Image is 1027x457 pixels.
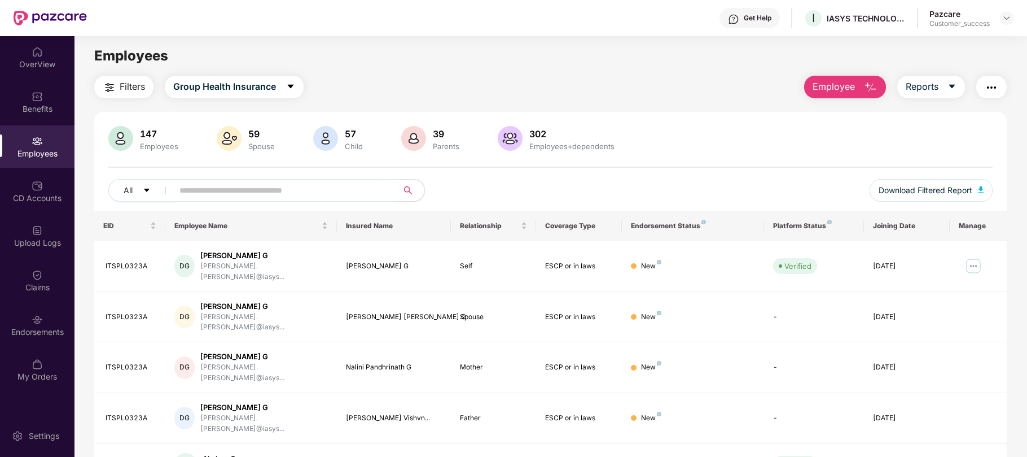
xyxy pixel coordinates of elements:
[32,136,43,147] img: svg+xml;base64,PHN2ZyBpZD0iRW1wbG95ZWVzIiB4bWxucz0iaHR0cDovL3d3dy53My5vcmcvMjAwMC9zdmciIHdpZHRoPS...
[94,211,165,241] th: EID
[106,261,156,272] div: ITSPL0323A
[641,413,661,424] div: New
[947,82,956,92] span: caret-down
[200,250,327,261] div: [PERSON_NAME] G
[32,359,43,370] img: svg+xml;base64,PHN2ZyBpZD0iTXlfT3JkZXJzIiBkYXRhLW5hbWU9Ik15IE9yZGVycyIgeG1sbnM9Imh0dHA6Ly93d3cudz...
[873,362,941,373] div: [DATE]
[804,76,886,98] button: Employee
[657,311,661,315] img: svg+xml;base64,PHN2ZyB4bWxucz0iaHR0cDovL3d3dy53My5vcmcvMjAwMC9zdmciIHdpZHRoPSI4IiBoZWlnaHQ9IjgiIH...
[813,80,855,94] span: Employee
[200,351,327,362] div: [PERSON_NAME] G
[657,412,661,416] img: svg+xml;base64,PHN2ZyB4bWxucz0iaHR0cDovL3d3dy53My5vcmcvMjAwMC9zdmciIHdpZHRoPSI4IiBoZWlnaHQ9IjgiIH...
[32,269,43,281] img: svg+xml;base64,PHN2ZyBpZD0iQ2xhaW0iIHhtbG5zPSJodHRwOi8vd3d3LnczLm9yZy8yMDAwL3N2ZyIgd2lkdGg9IjIwIi...
[431,142,462,151] div: Parents
[174,306,195,328] div: DG
[106,413,156,424] div: ITSPL0323A
[138,128,181,140] div: 147
[200,413,327,434] div: [PERSON_NAME].[PERSON_NAME]@iasys...
[173,80,276,94] span: Group Health Insurance
[929,19,990,28] div: Customer_success
[873,413,941,424] div: [DATE]
[873,312,941,323] div: [DATE]
[950,211,1007,241] th: Manage
[827,13,906,24] div: IASYS TECHNOLOGY SOLUTIONS PVT LTD
[337,211,451,241] th: Insured Name
[401,126,426,151] img: svg+xml;base64,PHN2ZyB4bWxucz0iaHR0cDovL3d3dy53My5vcmcvMjAwMC9zdmciIHhtbG5zOnhsaW5rPSJodHRwOi8vd3...
[641,261,661,272] div: New
[545,413,613,424] div: ESCP or in laws
[32,180,43,191] img: svg+xml;base64,PHN2ZyBpZD0iQ0RfQWNjb3VudHMiIGRhdGEtbmFtZT0iQ0QgQWNjb3VudHMiIHhtbG5zPSJodHRwOi8vd3...
[217,126,242,151] img: svg+xml;base64,PHN2ZyB4bWxucz0iaHR0cDovL3d3dy53My5vcmcvMjAwMC9zdmciIHhtbG5zOnhsaW5rPSJodHRwOi8vd3...
[964,257,982,275] img: manageButton
[870,179,993,202] button: Download Filtered Report
[929,8,990,19] div: Pazcare
[124,184,133,197] span: All
[103,81,116,94] img: svg+xml;base64,PHN2ZyB4bWxucz0iaHR0cDovL3d3dy53My5vcmcvMjAwMC9zdmciIHdpZHRoPSIyNCIgaGVpZ2h0PSIyNC...
[460,312,528,323] div: Spouse
[32,46,43,58] img: svg+xml;base64,PHN2ZyBpZD0iSG9tZSIgeG1sbnM9Imh0dHA6Ly93d3cudzMub3JnLzIwMDAvc3ZnIiB3aWR0aD0iMjAiIG...
[460,261,528,272] div: Self
[106,362,156,373] div: ITSPL0323A
[536,211,622,241] th: Coverage Type
[346,261,442,272] div: [PERSON_NAME] G
[864,81,877,94] img: svg+xml;base64,PHN2ZyB4bWxucz0iaHR0cDovL3d3dy53My5vcmcvMjAwMC9zdmciIHhtbG5zOnhsaW5rPSJodHRwOi8vd3...
[985,81,998,94] img: svg+xml;base64,PHN2ZyB4bWxucz0iaHR0cDovL3d3dy53My5vcmcvMjAwMC9zdmciIHdpZHRoPSIyNCIgaGVpZ2h0PSIyNC...
[701,220,706,224] img: svg+xml;base64,PHN2ZyB4bWxucz0iaHR0cDovL3d3dy53My5vcmcvMjAwMC9zdmciIHdpZHRoPSI4IiBoZWlnaHQ9IjgiIH...
[120,80,145,94] span: Filters
[165,76,304,98] button: Group Health Insurancecaret-down
[784,260,811,272] div: Verified
[246,128,277,140] div: 59
[313,126,338,151] img: svg+xml;base64,PHN2ZyB4bWxucz0iaHR0cDovL3d3dy53My5vcmcvMjAwMC9zdmciIHhtbG5zOnhsaW5rPSJodHRwOi8vd3...
[174,221,319,230] span: Employee Name
[143,186,151,195] span: caret-down
[138,142,181,151] div: Employees
[25,430,63,442] div: Settings
[397,179,425,202] button: search
[764,342,864,393] td: -
[108,126,133,151] img: svg+xml;base64,PHN2ZyB4bWxucz0iaHR0cDovL3d3dy53My5vcmcvMjAwMC9zdmciIHhtbG5zOnhsaW5rPSJodHRwOi8vd3...
[657,361,661,365] img: svg+xml;base64,PHN2ZyB4bWxucz0iaHR0cDovL3d3dy53My5vcmcvMjAwMC9zdmciIHdpZHRoPSI4IiBoZWlnaHQ9IjgiIH...
[641,312,661,323] div: New
[32,225,43,236] img: svg+xml;base64,PHN2ZyBpZD0iVXBsb2FkX0xvZ3MiIGRhdGEtbmFtZT0iVXBsb2FkIExvZ3MiIHhtbG5zPSJodHRwOi8vd3...
[343,142,365,151] div: Child
[200,301,327,312] div: [PERSON_NAME] G
[14,11,87,25] img: New Pazcare Logo
[773,221,855,230] div: Platform Status
[12,430,23,442] img: svg+xml;base64,PHN2ZyBpZD0iU2V0dGluZy0yMHgyMCIgeG1sbnM9Imh0dHA6Ly93d3cudzMub3JnLzIwMDAvc3ZnIiB3aW...
[106,312,156,323] div: ITSPL0323A
[286,82,295,92] span: caret-down
[165,211,336,241] th: Employee Name
[397,186,419,195] span: search
[545,312,613,323] div: ESCP or in laws
[174,356,195,379] div: DG
[103,221,148,230] span: EID
[812,11,815,25] span: I
[864,211,950,241] th: Joining Date
[94,47,168,64] span: Employees
[174,255,195,277] div: DG
[657,260,661,264] img: svg+xml;base64,PHN2ZyB4bWxucz0iaHR0cDovL3d3dy53My5vcmcvMjAwMC9zdmciIHdpZHRoPSI4IiBoZWlnaHQ9IjgiIH...
[200,402,327,413] div: [PERSON_NAME] G
[527,142,617,151] div: Employees+dependents
[545,362,613,373] div: ESCP or in laws
[1002,14,1011,23] img: svg+xml;base64,PHN2ZyBpZD0iRHJvcGRvd24tMzJ4MzIiIHhtbG5zPSJodHRwOi8vd3d3LnczLm9yZy8yMDAwL3N2ZyIgd2...
[764,393,864,444] td: -
[764,292,864,343] td: -
[431,128,462,140] div: 39
[246,142,277,151] div: Spouse
[879,184,972,197] span: Download Filtered Report
[827,220,832,224] img: svg+xml;base64,PHN2ZyB4bWxucz0iaHR0cDovL3d3dy53My5vcmcvMjAwMC9zdmciIHdpZHRoPSI4IiBoZWlnaHQ9IjgiIH...
[346,362,442,373] div: Nalini Pandhrinath G
[527,128,617,140] div: 302
[897,76,965,98] button: Reportscaret-down
[32,91,43,102] img: svg+xml;base64,PHN2ZyBpZD0iQmVuZWZpdHMiIHhtbG5zPSJodHRwOi8vd3d3LnczLm9yZy8yMDAwL3N2ZyIgd2lkdGg9Ij...
[460,221,519,230] span: Relationship
[641,362,661,373] div: New
[200,362,327,384] div: [PERSON_NAME].[PERSON_NAME]@iasys...
[108,179,177,202] button: Allcaret-down
[498,126,523,151] img: svg+xml;base64,PHN2ZyB4bWxucz0iaHR0cDovL3d3dy53My5vcmcvMjAwMC9zdmciIHhtbG5zOnhsaW5rPSJodHRwOi8vd3...
[978,186,984,193] img: svg+xml;base64,PHN2ZyB4bWxucz0iaHR0cDovL3d3dy53My5vcmcvMjAwMC9zdmciIHhtbG5zOnhsaW5rPSJodHRwOi8vd3...
[94,76,153,98] button: Filters
[451,211,537,241] th: Relationship
[174,407,195,429] div: DG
